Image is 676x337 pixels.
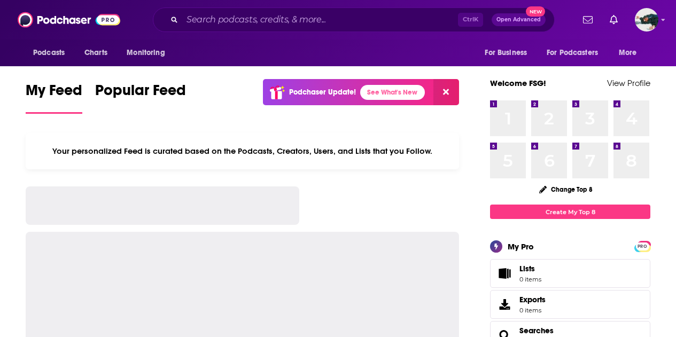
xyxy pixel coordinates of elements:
[508,241,534,252] div: My Pro
[477,43,540,63] button: open menu
[496,17,541,22] span: Open Advanced
[519,276,541,283] span: 0 items
[26,81,82,106] span: My Feed
[635,8,658,32] button: Show profile menu
[519,295,546,304] span: Exports
[153,7,555,32] div: Search podcasts, credits, & more...
[490,205,650,219] a: Create My Top 8
[519,326,554,335] a: Searches
[26,133,459,169] div: Your personalized Feed is curated based on the Podcasts, Creators, Users, and Lists that you Follow.
[635,8,658,32] img: User Profile
[636,242,649,250] a: PRO
[26,43,79,63] button: open menu
[95,81,186,106] span: Popular Feed
[519,264,541,273] span: Lists
[605,11,622,29] a: Show notifications dropdown
[458,13,483,27] span: Ctrl K
[526,6,545,17] span: New
[119,43,178,63] button: open menu
[485,45,527,60] span: For Business
[360,85,425,100] a: See What's New
[77,43,114,63] a: Charts
[95,81,186,114] a: Popular Feed
[127,45,165,60] span: Monitoring
[182,11,458,28] input: Search podcasts, credits, & more...
[492,13,546,26] button: Open AdvancedNew
[33,45,65,60] span: Podcasts
[494,297,515,312] span: Exports
[635,8,658,32] span: Logged in as fsg.publicity
[540,43,613,63] button: open menu
[18,10,120,30] img: Podchaser - Follow, Share and Rate Podcasts
[84,45,107,60] span: Charts
[579,11,597,29] a: Show notifications dropdown
[619,45,637,60] span: More
[490,290,650,319] a: Exports
[26,81,82,114] a: My Feed
[494,266,515,281] span: Lists
[547,45,598,60] span: For Podcasters
[607,78,650,88] a: View Profile
[533,183,599,196] button: Change Top 8
[519,264,535,273] span: Lists
[490,78,546,88] a: Welcome FSG!
[289,88,356,97] p: Podchaser Update!
[611,43,650,63] button: open menu
[490,259,650,288] a: Lists
[519,307,546,314] span: 0 items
